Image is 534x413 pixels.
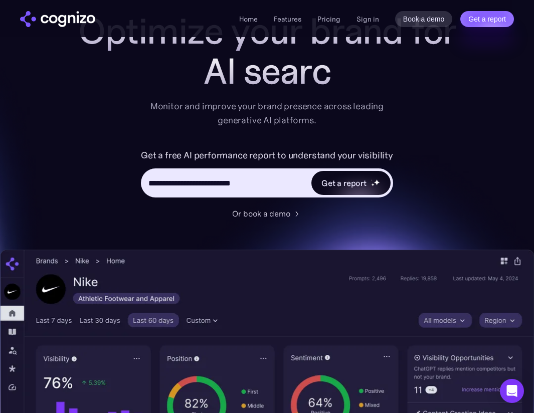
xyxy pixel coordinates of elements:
[357,13,379,25] a: Sign in
[20,11,95,27] a: home
[500,379,524,403] div: Open Intercom Messenger
[144,99,391,127] div: Monitor and improve your brand presence across leading generative AI platforms.
[239,15,258,24] a: Home
[321,177,367,189] div: Get a report
[141,147,393,202] form: Hero URL Input Form
[232,208,290,220] div: Or book a demo
[274,15,301,24] a: Features
[20,11,95,27] img: cognizo logo
[374,179,380,185] img: star
[141,147,393,163] label: Get a free AI performance report to understand your visibility
[232,208,302,220] a: Or book a demo
[371,179,373,181] img: star
[317,15,340,24] a: Pricing
[371,183,375,186] img: star
[310,170,392,196] a: Get a reportstarstarstar
[395,11,453,27] a: Book a demo
[67,51,468,91] div: AI searc
[460,11,514,27] a: Get a report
